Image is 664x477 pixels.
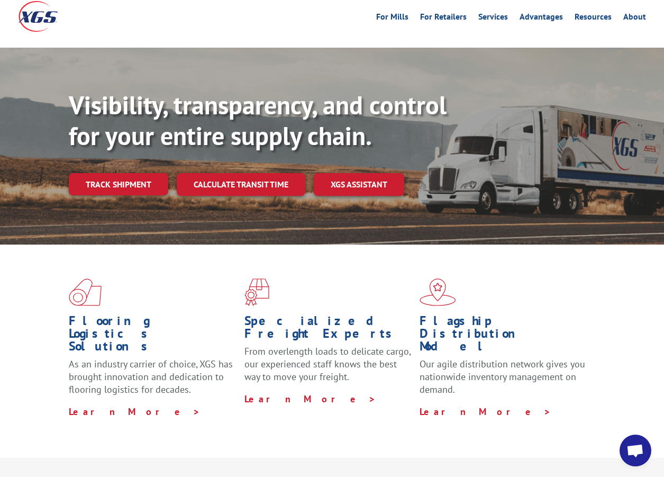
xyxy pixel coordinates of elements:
[420,278,456,306] img: xgs-icon-flagship-distribution-model-red
[69,88,447,152] b: Visibility, transparency, and control for your entire supply chain.
[244,393,376,405] a: Learn More >
[244,314,412,345] h1: Specialized Freight Experts
[376,13,408,24] a: For Mills
[244,278,269,306] img: xgs-icon-focused-on-flooring-red
[420,358,585,395] span: Our agile distribution network gives you nationwide inventory management on demand.
[478,13,508,24] a: Services
[420,314,587,358] h1: Flagship Distribution Model
[623,13,646,24] a: About
[244,345,412,392] p: From overlength loads to delicate cargo, our experienced staff knows the best way to move your fr...
[575,13,612,24] a: Resources
[69,406,201,418] a: Learn More >
[69,358,233,395] span: As an industry carrier of choice, XGS has brought innovation and dedication to flooring logistics...
[420,13,467,24] a: For Retailers
[314,173,404,196] a: XGS ASSISTANT
[69,173,168,195] a: Track shipment
[620,435,651,466] div: Open chat
[520,13,563,24] a: Advantages
[69,278,102,306] img: xgs-icon-total-supply-chain-intelligence-red
[69,314,237,358] h1: Flooring Logistics Solutions
[177,173,305,196] a: Calculate transit time
[420,406,551,418] a: Learn More >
